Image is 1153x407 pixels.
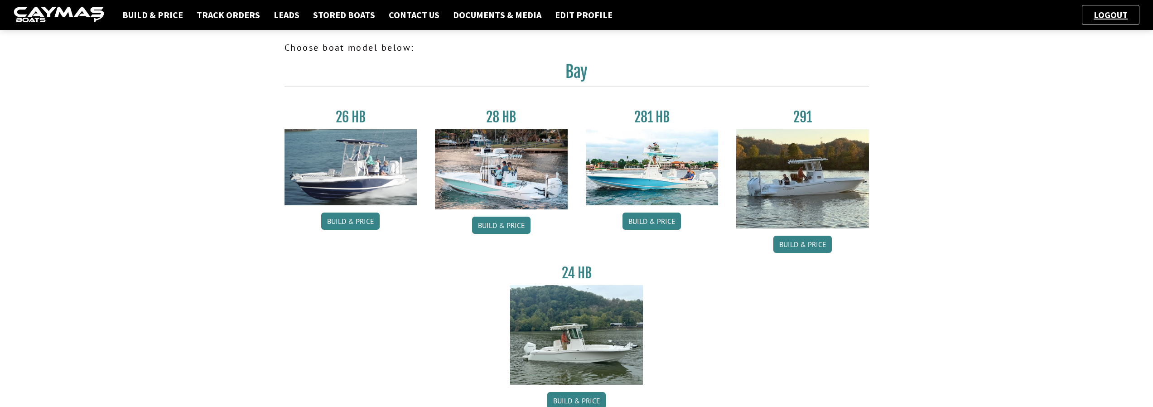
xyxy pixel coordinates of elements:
[736,109,869,126] h3: 291
[435,129,568,209] img: 28_hb_thumbnail_for_caymas_connect.jpg
[449,9,546,21] a: Documents & Media
[622,213,681,230] a: Build & Price
[269,9,304,21] a: Leads
[435,109,568,126] h3: 28 HB
[285,129,417,205] img: 26_new_photo_resized.jpg
[285,41,869,54] p: Choose boat model below:
[586,129,719,205] img: 28-hb-twin.jpg
[14,7,104,24] img: caymas-dealer-connect-2ed40d3bc7270c1d8d7ffb4b79bf05adc795679939227970def78ec6f6c03838.gif
[285,62,869,87] h2: Bay
[773,236,832,253] a: Build & Price
[285,109,417,126] h3: 26 HB
[510,265,643,281] h3: 24 HB
[309,9,380,21] a: Stored Boats
[1089,9,1132,20] a: Logout
[510,285,643,384] img: 24_HB_thumbnail.jpg
[550,9,617,21] a: Edit Profile
[321,213,380,230] a: Build & Price
[384,9,444,21] a: Contact Us
[118,9,188,21] a: Build & Price
[472,217,531,234] a: Build & Price
[586,109,719,126] h3: 281 HB
[736,129,869,228] img: 291_Thumbnail.jpg
[192,9,265,21] a: Track Orders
